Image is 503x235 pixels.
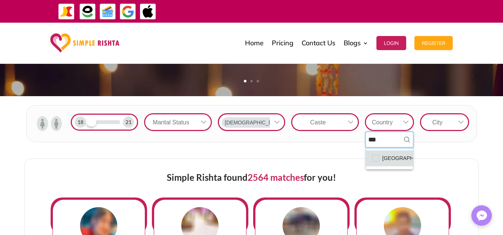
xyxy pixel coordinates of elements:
a: Register [414,25,453,62]
div: 21 [123,117,134,128]
img: Credit Cards [99,3,116,20]
span: 2564 matches [248,172,304,183]
span: [GEOGRAPHIC_DATA] [382,153,437,163]
img: GooglePay-icon [120,3,136,20]
div: Country [366,114,399,130]
a: Home [245,25,264,62]
img: Messenger [474,208,489,223]
div: Marital Status [145,114,197,130]
a: 3 [257,80,259,82]
a: Login [376,25,406,62]
div: Caste [292,114,344,130]
a: Contact Us [302,25,335,62]
span: Simple Rishta found for you! [167,172,336,183]
a: Blogs [344,25,368,62]
button: Register [414,36,453,50]
div: City [421,114,454,130]
img: ApplePay-icon [140,3,156,20]
span: [DEMOGRAPHIC_DATA] [225,119,283,126]
a: 2 [250,80,253,82]
div: 18 [75,117,86,128]
button: Login [376,36,406,50]
li: Pakistan [366,150,413,166]
a: Pricing [272,25,293,62]
img: JazzCash-icon [58,3,75,20]
img: EasyPaisa-icon [79,3,96,20]
a: 1 [244,80,246,82]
